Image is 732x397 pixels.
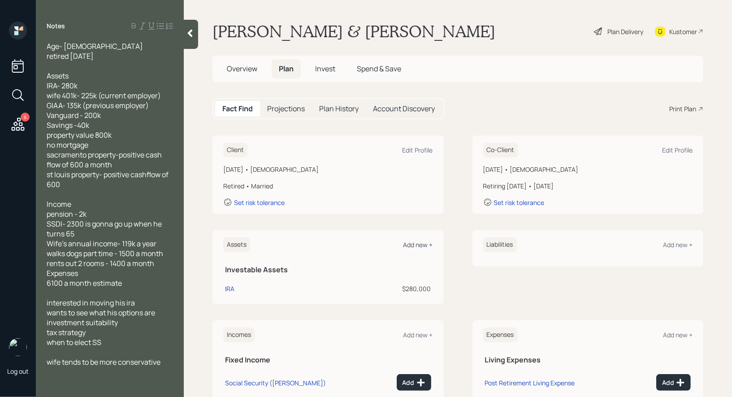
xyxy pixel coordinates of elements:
[223,143,247,157] h6: Client
[225,356,431,364] h5: Fixed Income
[483,181,693,191] div: Retiring [DATE] • [DATE]
[47,22,65,31] label: Notes
[47,357,160,367] span: wife tends to be more conservative
[222,105,253,113] h5: Fact Find
[227,64,257,74] span: Overview
[267,105,305,113] h5: Projections
[483,143,518,157] h6: Co-Client
[662,146,693,154] div: Edit Profile
[47,199,163,288] span: Income pension - 2k SSDI- 2300 is gonna go up when he turns 65 Wife's annual income- 119k a year ...
[47,71,170,189] span: Assets IRA- 280k wife 401k- 225k (current employer) GIAA- 135k (previous employer) Vanguard - 200...
[485,356,691,364] h5: Living Expenses
[21,113,30,122] div: 6
[47,41,143,61] span: Age- [DEMOGRAPHIC_DATA] retired [DATE]
[669,104,696,113] div: Print Plan
[225,266,431,274] h5: Investable Assets
[662,378,685,387] div: Add
[373,105,435,113] h5: Account Discovery
[403,240,433,249] div: Add new +
[223,181,433,191] div: Retired • Married
[403,378,425,387] div: Add
[223,165,433,174] div: [DATE] • [DEMOGRAPHIC_DATA]
[234,198,285,207] div: Set risk tolerance
[397,374,431,391] button: Add
[225,379,326,387] div: Social Security ([PERSON_NAME])
[285,284,431,293] div: $280,000
[9,338,27,356] img: treva-nostdahl-headshot.png
[315,64,335,74] span: Invest
[607,27,643,36] div: Plan Delivery
[47,298,155,347] span: interested in moving his ira wants to see what his options are investment suitability tax strateg...
[223,327,255,342] h6: Incomes
[403,331,433,339] div: Add new +
[279,64,294,74] span: Plan
[319,105,359,113] h5: Plan History
[225,284,234,293] div: IRA
[656,374,691,391] button: Add
[483,165,693,174] div: [DATE] • [DEMOGRAPHIC_DATA]
[663,331,693,339] div: Add new +
[483,237,517,252] h6: Liabilities
[669,27,697,36] div: Kustomer
[212,22,495,41] h1: [PERSON_NAME] & [PERSON_NAME]
[494,198,545,207] div: Set risk tolerance
[483,327,518,342] h6: Expenses
[485,379,575,387] div: Post Retirement Living Expense
[403,146,433,154] div: Edit Profile
[7,367,29,375] div: Log out
[223,237,250,252] h6: Assets
[357,64,401,74] span: Spend & Save
[663,240,693,249] div: Add new +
